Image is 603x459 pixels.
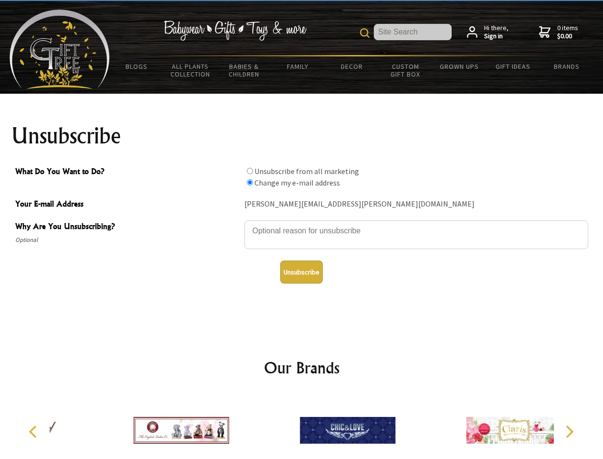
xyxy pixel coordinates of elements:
[217,56,271,84] a: Babies & Children
[557,32,578,41] strong: $0.00
[15,220,240,234] span: Why Are You Unsubscribing?
[484,32,508,41] strong: Sign in
[247,168,253,174] input: What Do You Want to Do?
[247,179,253,186] input: What Do You Want to Do?
[19,356,584,379] h2: Our Brands
[360,28,370,38] img: product search
[164,56,218,84] a: All Plants Collection
[280,261,323,284] button: Unsubscribe
[559,421,580,442] button: Next
[24,421,45,442] button: Previous
[484,24,508,41] span: Hi there,
[10,10,110,89] img: Babyware - Gifts - Toys and more...
[379,56,433,84] a: Custom Gift Box
[15,234,240,246] span: Optional
[244,197,588,212] div: [PERSON_NAME][EMAIL_ADDRESS][PERSON_NAME][DOMAIN_NAME]
[254,166,359,176] label: Unsubscribe from all marketing
[15,165,240,179] span: What Do You Want to Do?
[15,198,240,212] span: Your E-mail Address
[244,220,588,249] textarea: Why Are You Unsubscribing?
[539,24,578,41] a: 0 items$0.00
[110,56,164,76] a: BLOGS
[325,56,379,76] a: Decor
[163,21,307,41] img: Babywear - Gifts - Toys & more
[374,24,452,40] input: Site Search
[271,56,325,76] a: Family
[432,56,486,76] a: Grown Ups
[486,56,540,76] a: Gift Ideas
[11,124,592,147] h1: Unsubscribe
[254,178,340,187] label: Change my e-mail address
[540,56,594,76] a: Brands
[557,23,578,41] span: 0 items
[467,24,508,41] a: Hi there,Sign in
